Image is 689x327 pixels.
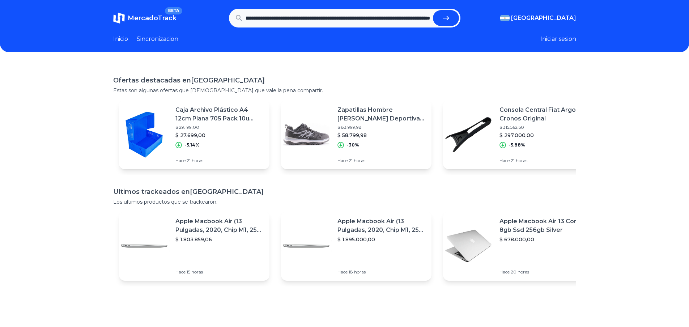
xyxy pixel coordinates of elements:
[443,109,494,160] img: Featured image
[443,221,494,271] img: Featured image
[337,236,426,243] p: $ 1.895.000,00
[119,109,170,160] img: Featured image
[113,75,576,85] h1: Ofertas destacadas en [GEOGRAPHIC_DATA]
[175,217,264,234] p: Apple Macbook Air (13 Pulgadas, 2020, Chip M1, 256 Gb De Ssd, 8 Gb De Ram) - Plata
[281,100,431,169] a: Featured imageZapatillas Hombre [PERSON_NAME] Deportivas Trekking 2604 Carg$ 83.999,98$ 58.799,98...
[185,142,200,148] p: -5,14%
[113,12,176,24] a: MercadoTrackBETA
[113,12,125,24] img: MercadoTrack
[443,100,594,169] a: Featured imageConsola Central Fiat Argo Cronos Original$ 315.562,50$ 297.000,00-5,88%Hace 21 horas
[509,142,525,148] p: -5,88%
[499,124,588,130] p: $ 315.562,50
[175,106,264,123] p: Caja Archivo Plástico A4 12cm Plana 705 Pack 10u 33x24x12cm
[281,221,332,271] img: Featured image
[443,211,594,281] a: Featured imageApple Macbook Air 13 Core I5 8gb Ssd 256gb Silver$ 678.000,00Hace 20 horas
[337,217,426,234] p: Apple Macbook Air (13 Pulgadas, 2020, Chip M1, 256 Gb De Ssd, 8 Gb De Ram) - Plata
[499,236,588,243] p: $ 678.000,00
[175,269,264,275] p: Hace 15 horas
[337,158,426,163] p: Hace 21 horas
[137,35,178,43] a: Sincronizacion
[347,142,359,148] p: -30%
[113,198,576,205] p: Los ultimos productos que se trackearon.
[499,132,588,139] p: $ 297.000,00
[175,124,264,130] p: $ 29.199,00
[337,106,426,123] p: Zapatillas Hombre [PERSON_NAME] Deportivas Trekking 2604 Carg
[119,211,269,281] a: Featured imageApple Macbook Air (13 Pulgadas, 2020, Chip M1, 256 Gb De Ssd, 8 Gb De Ram) - Plata$...
[119,221,170,271] img: Featured image
[175,236,264,243] p: $ 1.803.859,06
[128,14,176,22] span: MercadoTrack
[281,109,332,160] img: Featured image
[337,132,426,139] p: $ 58.799,98
[165,7,182,14] span: BETA
[540,35,576,43] button: Iniciar sesion
[511,14,576,22] span: [GEOGRAPHIC_DATA]
[113,35,128,43] a: Inicio
[499,217,588,234] p: Apple Macbook Air 13 Core I5 8gb Ssd 256gb Silver
[175,132,264,139] p: $ 27.699,00
[113,87,576,94] p: Estas son algunas ofertas que [DEMOGRAPHIC_DATA] que vale la pena compartir.
[500,15,510,21] img: Argentina
[500,14,576,22] button: [GEOGRAPHIC_DATA]
[113,187,576,197] h1: Ultimos trackeados en [GEOGRAPHIC_DATA]
[281,211,431,281] a: Featured imageApple Macbook Air (13 Pulgadas, 2020, Chip M1, 256 Gb De Ssd, 8 Gb De Ram) - Plata$...
[337,269,426,275] p: Hace 18 horas
[499,158,588,163] p: Hace 21 horas
[499,269,588,275] p: Hace 20 horas
[337,124,426,130] p: $ 83.999,98
[175,158,264,163] p: Hace 21 horas
[499,106,588,123] p: Consola Central Fiat Argo Cronos Original
[119,100,269,169] a: Featured imageCaja Archivo Plástico A4 12cm Plana 705 Pack 10u 33x24x12cm$ 29.199,00$ 27.699,00-5...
